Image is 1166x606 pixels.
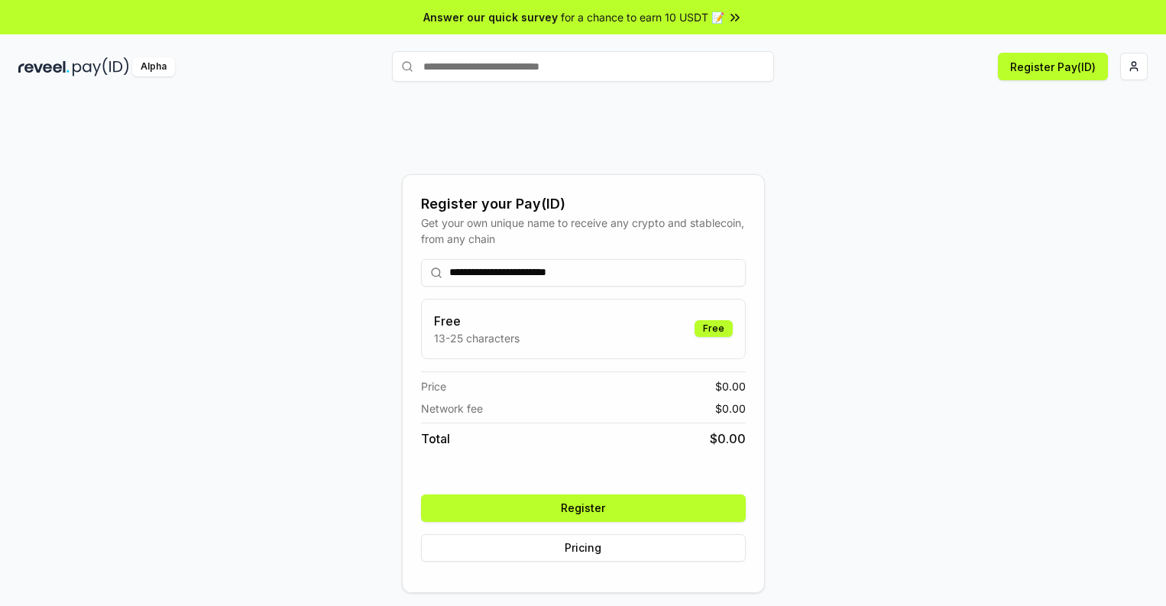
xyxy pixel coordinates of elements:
[434,330,520,346] p: 13-25 characters
[421,494,746,522] button: Register
[421,534,746,562] button: Pricing
[998,53,1108,80] button: Register Pay(ID)
[695,320,733,337] div: Free
[421,400,483,416] span: Network fee
[421,429,450,448] span: Total
[421,193,746,215] div: Register your Pay(ID)
[715,378,746,394] span: $ 0.00
[710,429,746,448] span: $ 0.00
[434,312,520,330] h3: Free
[715,400,746,416] span: $ 0.00
[421,215,746,247] div: Get your own unique name to receive any crypto and stablecoin, from any chain
[18,57,70,76] img: reveel_dark
[421,378,446,394] span: Price
[132,57,175,76] div: Alpha
[423,9,558,25] span: Answer our quick survey
[73,57,129,76] img: pay_id
[561,9,724,25] span: for a chance to earn 10 USDT 📝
